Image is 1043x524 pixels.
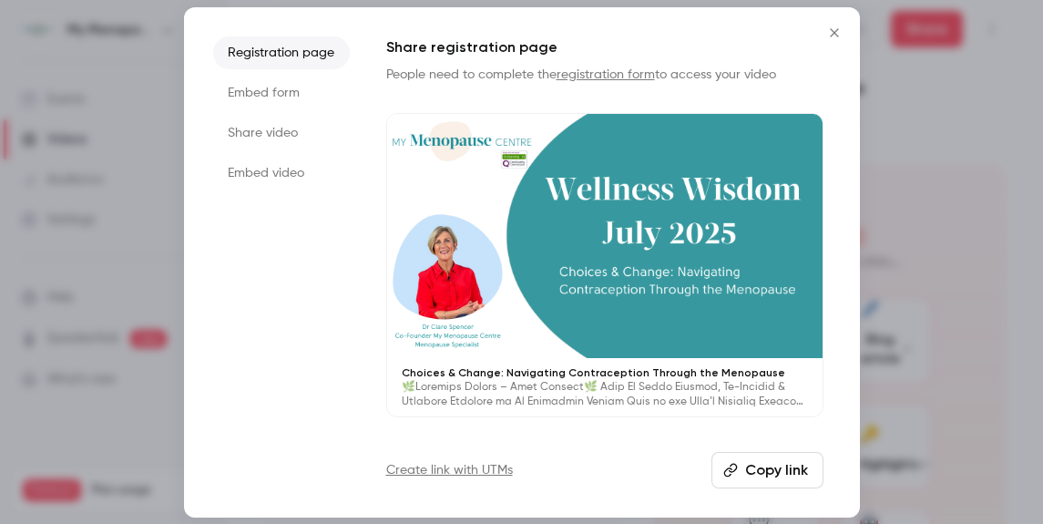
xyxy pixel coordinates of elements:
a: Create link with UTMs [386,461,513,479]
button: Copy link [711,452,823,488]
a: Choices & Change: Navigating Contraception Through the Menopause🌿Loremips Dolors – Amet Consect🌿 ... [386,113,823,418]
p: Choices & Change: Navigating Contraception Through the Menopause [402,365,808,380]
button: Close [816,15,853,51]
li: Embed form [213,77,350,109]
li: Registration page [213,36,350,69]
p: People need to complete the to access your video [386,66,823,84]
li: Share video [213,117,350,149]
h1: Share registration page [386,36,823,58]
a: registration form [557,68,655,81]
p: 🌿Loremips Dolors – Amet Consect🌿 Adip El Seddo Eiusmod, Te-Incidid & Utlabore Etdolore ma Al Enim... [402,380,808,409]
li: Embed video [213,157,350,190]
